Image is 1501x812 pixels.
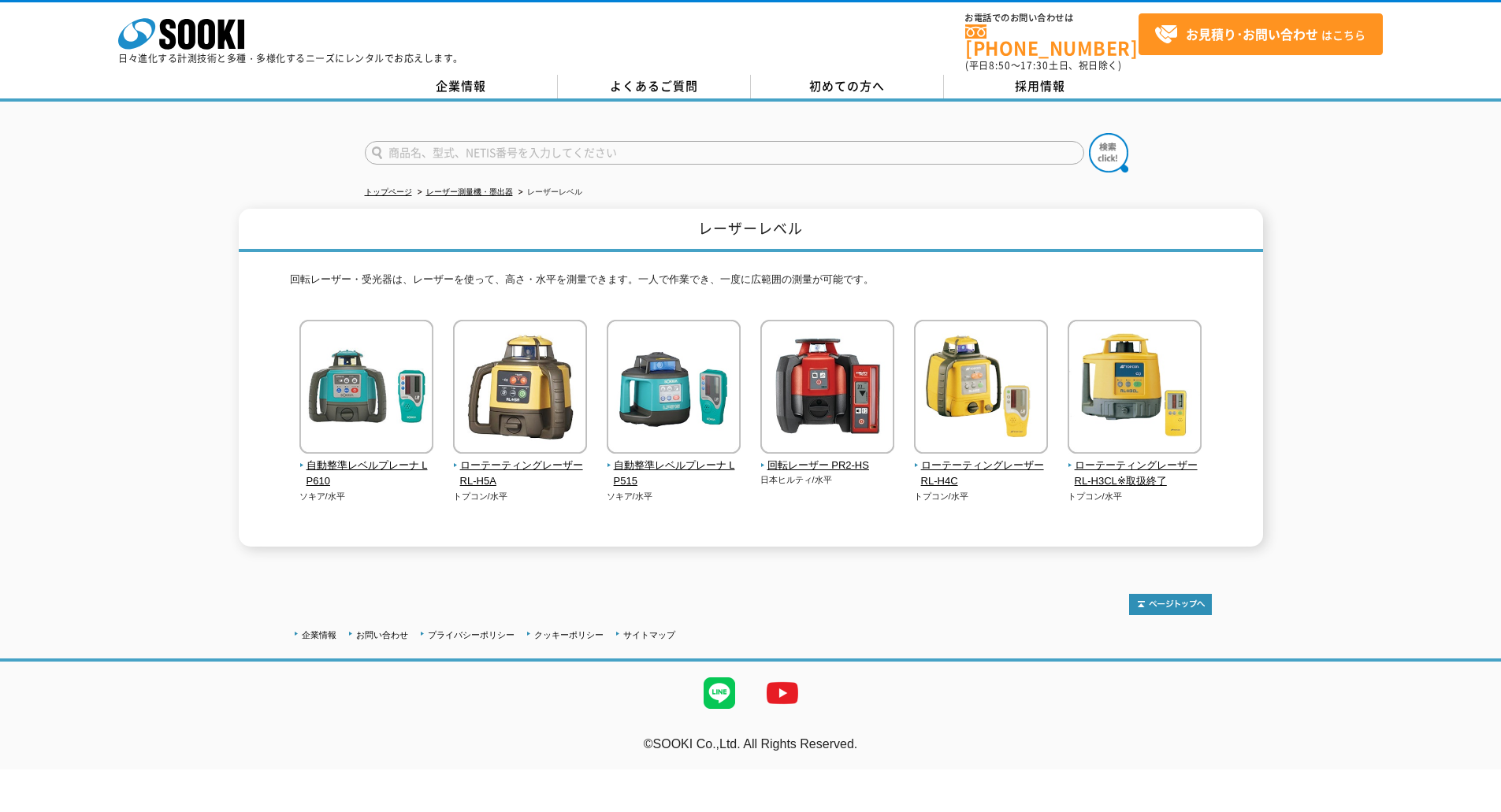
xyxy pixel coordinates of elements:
[965,58,1121,72] span: (平日 ～ 土日、祝日除く)
[760,320,894,458] img: 回転レーザー PR2-HS
[1068,458,1202,491] span: ローテーティングレーザー RL-H3CL※取扱終了
[989,58,1011,72] span: 8:50
[914,443,1049,490] a: ローテーティングレーザー RL-H4C
[751,75,944,98] a: 初めての方へ
[426,187,513,196] a: レーザー測量機・墨出器
[809,77,885,95] span: 初めての方へ
[1129,594,1212,615] img: トップページへ
[914,320,1048,458] img: ローテーティングレーザー RL-H4C
[914,490,1049,503] p: トプコン/水平
[558,75,751,98] a: よくあるご質問
[760,458,895,474] span: 回転レーザー PR2-HS
[534,630,604,640] a: クッキーポリシー
[1068,443,1202,490] a: ローテーティングレーザー RL-H3CL※取扱終了
[118,54,463,63] p: 日々進化する計測技術と多種・多様化するニーズにレンタルでお応えします。
[428,630,515,640] a: プライバシーポリシー
[751,662,814,725] img: YouTube
[965,24,1139,57] a: [PHONE_NUMBER]
[356,630,408,640] a: お問い合わせ
[453,443,588,490] a: ローテーティングレーザー RL-H5A
[1186,24,1318,43] strong: お見積り･お問い合わせ
[760,443,895,474] a: 回転レーザー PR2-HS
[1154,23,1365,46] span: はこちら
[365,141,1084,165] input: 商品名、型式、NETIS番号を入力してください
[453,320,587,458] img: ローテーティングレーザー RL-H5A
[1068,320,1202,458] img: ローテーティングレーザー RL-H3CL※取扱終了
[623,630,675,640] a: サイトマップ
[1068,490,1202,503] p: トプコン/水平
[1020,58,1049,72] span: 17:30
[365,187,412,196] a: トップページ
[1139,13,1383,55] a: お見積り･お問い合わせはこちら
[515,184,582,201] li: レーザーレベル
[453,490,588,503] p: トプコン/水平
[365,75,558,98] a: 企業情報
[290,272,1212,296] p: 回転レーザー・受光器は、レーザーを使って、高さ・水平を測量できます。一人で作業でき、一度に広範囲の測量が可能です。
[453,458,588,491] span: ローテーティングレーザー RL-H5A
[299,320,433,458] img: 自動整準レベルプレーナ LP610
[239,209,1263,252] h1: レーザーレベル
[299,490,434,503] p: ソキア/水平
[607,443,741,490] a: 自動整準レベルプレーナ LP515
[688,662,751,725] img: LINE
[302,630,336,640] a: 企業情報
[965,13,1139,23] span: お電話でのお問い合わせは
[607,490,741,503] p: ソキア/水平
[299,458,434,491] span: 自動整準レベルプレーナ LP610
[760,473,895,487] p: 日本ヒルティ/水平
[607,458,741,491] span: 自動整準レベルプレーナ LP515
[914,458,1049,491] span: ローテーティングレーザー RL-H4C
[299,443,434,490] a: 自動整準レベルプレーナ LP610
[1440,754,1501,767] a: テストMail
[607,320,741,458] img: 自動整準レベルプレーナ LP515
[944,75,1137,98] a: 採用情報
[1089,133,1128,172] img: btn_search.png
